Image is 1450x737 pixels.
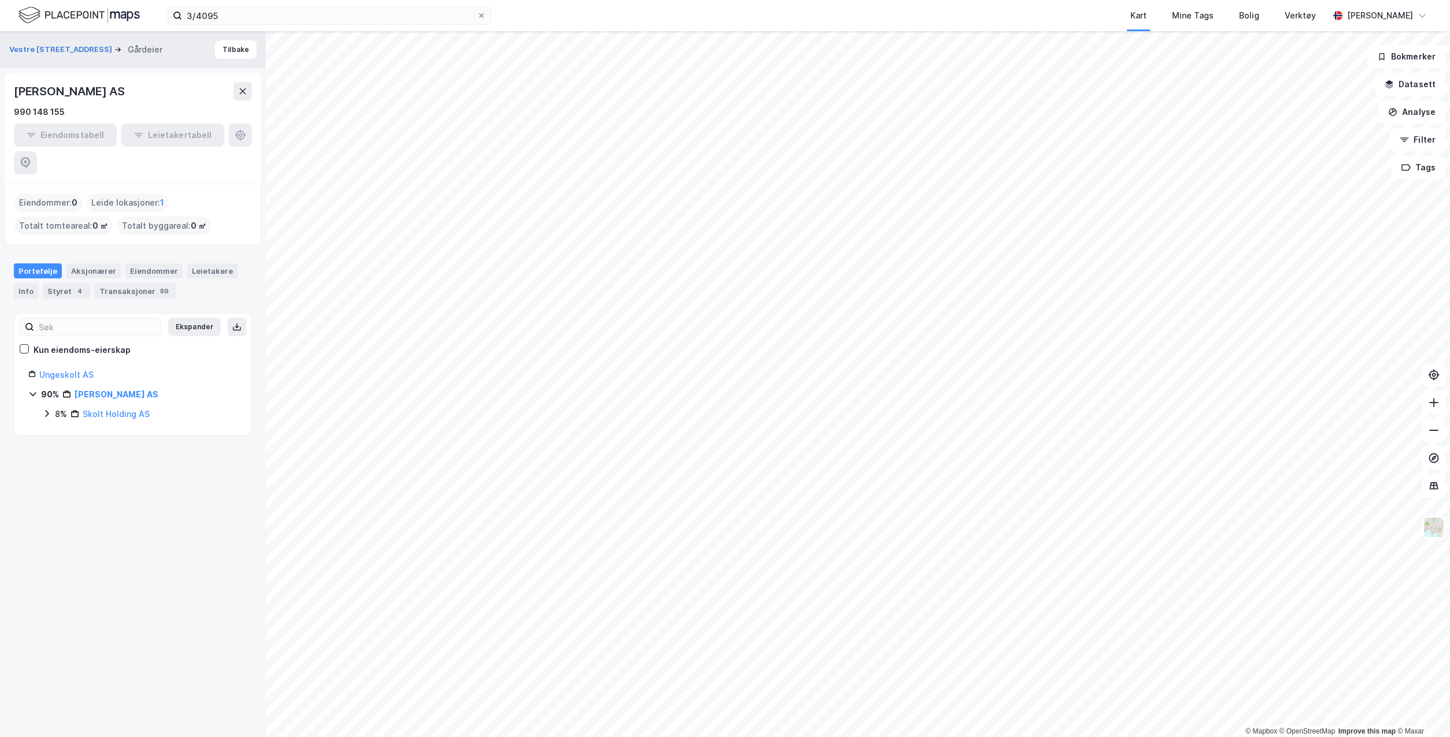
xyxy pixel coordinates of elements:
[168,318,221,336] button: Ekspander
[158,285,171,297] div: 89
[43,283,90,299] div: Styret
[34,343,131,357] div: Kun eiendoms-eierskap
[66,263,121,278] div: Aksjonærer
[1367,45,1445,68] button: Bokmerker
[1375,73,1445,96] button: Datasett
[1390,128,1445,151] button: Filter
[14,105,65,119] div: 990 148 155
[72,196,77,210] span: 0
[1392,682,1450,737] iframe: Chat Widget
[9,44,114,55] button: Vestre [STREET_ADDRESS]
[95,283,176,299] div: Transaksjoner
[1423,516,1445,538] img: Z
[1392,156,1445,179] button: Tags
[87,193,169,212] div: Leide lokasjoner :
[55,407,67,421] div: 8%
[160,196,164,210] span: 1
[117,217,211,235] div: Totalt byggareal :
[191,219,206,233] span: 0 ㎡
[1280,727,1336,735] a: OpenStreetMap
[14,82,127,100] div: [PERSON_NAME] AS
[215,40,257,59] button: Tilbake
[1130,9,1147,23] div: Kart
[1338,727,1396,735] a: Improve this map
[14,283,38,299] div: Info
[18,5,140,25] img: logo.f888ab2527a4732fd821a326f86c7f29.svg
[83,409,150,419] a: Skolt Holding AS
[1245,727,1277,735] a: Mapbox
[182,7,477,24] input: Søk på adresse, matrikkel, gårdeiere, leietakere eller personer
[34,318,161,336] input: Søk
[187,263,238,278] div: Leietakere
[128,43,162,57] div: Gårdeier
[39,370,94,379] a: Ungeskolt AS
[14,193,82,212] div: Eiendommer :
[1172,9,1214,23] div: Mine Tags
[41,388,59,401] div: 90%
[74,285,86,297] div: 4
[1347,9,1413,23] div: [PERSON_NAME]
[14,217,113,235] div: Totalt tomteareal :
[1285,9,1316,23] div: Verktøy
[75,389,158,399] a: [PERSON_NAME] AS
[125,263,183,278] div: Eiendommer
[14,263,62,278] div: Portefølje
[1239,9,1259,23] div: Bolig
[92,219,108,233] span: 0 ㎡
[1378,100,1445,124] button: Analyse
